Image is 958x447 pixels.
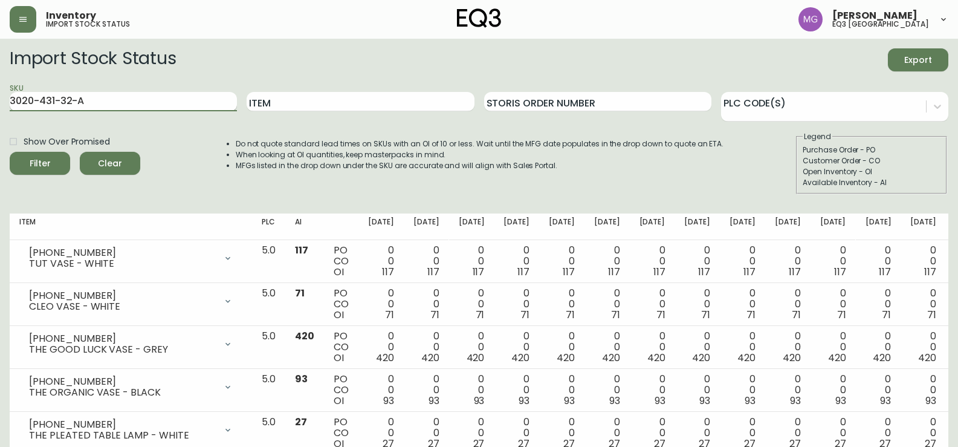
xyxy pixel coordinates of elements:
[835,394,846,408] span: 93
[594,288,620,321] div: 0 0
[24,135,110,148] span: Show Over Promised
[684,374,710,406] div: 0 0
[653,265,665,279] span: 117
[30,156,51,171] div: Filter
[427,265,439,279] span: 117
[656,308,665,322] span: 71
[730,288,756,321] div: 0 0
[692,351,710,365] span: 420
[334,308,344,322] span: OI
[924,265,936,279] span: 117
[503,288,529,321] div: 0 0
[19,331,242,357] div: [PHONE_NUMBER]THE GOOD LUCK VASE - GREY
[803,145,940,155] div: Purchase Order - PO
[557,351,575,365] span: 420
[383,394,394,408] span: 93
[236,160,724,171] li: MFGs listed in the drop down under the SKU are accurate and will align with Sales Portal.
[520,308,529,322] span: 71
[457,8,502,28] img: logo
[873,351,891,365] span: 420
[798,7,823,31] img: de8837be2a95cd31bb7c9ae23fe16153
[737,351,756,365] span: 420
[803,177,940,188] div: Available Inventory - AI
[879,265,891,279] span: 117
[334,265,344,279] span: OI
[494,214,539,240] th: [DATE]
[295,372,308,386] span: 93
[459,288,485,321] div: 0 0
[832,21,929,28] h5: eq3 [GEOGRAPHIC_DATA]
[918,351,936,365] span: 420
[474,394,485,408] span: 93
[368,288,394,321] div: 0 0
[252,369,285,412] td: 5.0
[803,166,940,177] div: Open Inventory - OI
[459,245,485,278] div: 0 0
[358,214,404,240] th: [DATE]
[476,308,485,322] span: 71
[834,265,846,279] span: 117
[639,288,665,321] div: 0 0
[910,245,936,278] div: 0 0
[519,394,529,408] span: 93
[334,351,344,365] span: OI
[563,265,575,279] span: 117
[334,331,349,364] div: PO CO
[564,394,575,408] span: 93
[29,376,216,387] div: [PHONE_NUMBER]
[639,331,665,364] div: 0 0
[252,214,285,240] th: PLC
[720,214,765,240] th: [DATE]
[19,374,242,400] div: [PHONE_NUMBER]THE ORGANIC VASE - BLACK
[252,283,285,326] td: 5.0
[10,48,176,71] h2: Import Stock Status
[503,331,529,364] div: 0 0
[252,240,285,283] td: 5.0
[29,333,216,344] div: [PHONE_NUMBER]
[832,11,918,21] span: [PERSON_NAME]
[517,265,529,279] span: 117
[429,394,439,408] span: 93
[449,214,494,240] th: [DATE]
[503,245,529,278] div: 0 0
[566,308,575,322] span: 71
[684,288,710,321] div: 0 0
[10,152,70,175] button: Filter
[549,245,575,278] div: 0 0
[701,308,710,322] span: 71
[413,331,439,364] div: 0 0
[594,331,620,364] div: 0 0
[675,214,720,240] th: [DATE]
[29,258,216,269] div: TUT VASE - WHITE
[29,247,216,258] div: [PHONE_NUMBER]
[89,156,131,171] span: Clear
[684,331,710,364] div: 0 0
[459,331,485,364] div: 0 0
[539,214,584,240] th: [DATE]
[828,351,846,365] span: 420
[252,326,285,369] td: 5.0
[699,394,710,408] span: 93
[584,214,630,240] th: [DATE]
[730,374,756,406] div: 0 0
[647,351,665,365] span: 420
[630,214,675,240] th: [DATE]
[368,245,394,278] div: 0 0
[29,344,216,355] div: THE GOOD LUCK VASE - GREY
[684,245,710,278] div: 0 0
[19,288,242,315] div: [PHONE_NUMBER]CLEO VASE - WHITE
[511,351,529,365] span: 420
[473,265,485,279] span: 117
[376,351,394,365] span: 420
[866,331,892,364] div: 0 0
[594,374,620,406] div: 0 0
[910,331,936,364] div: 0 0
[811,214,856,240] th: [DATE]
[295,243,308,257] span: 117
[730,245,756,278] div: 0 0
[382,265,394,279] span: 117
[236,149,724,160] li: When looking at OI quantities, keep masterpacks in mind.
[29,387,216,398] div: THE ORGANIC VASE - BLACK
[803,131,832,142] legend: Legend
[609,394,620,408] span: 93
